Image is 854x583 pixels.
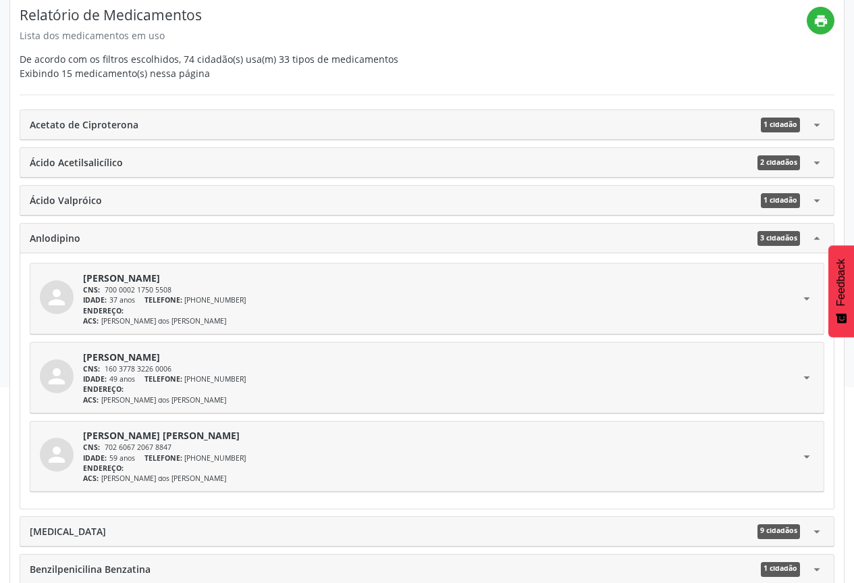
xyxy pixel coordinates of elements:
div: [PERSON_NAME] dos [PERSON_NAME] [83,474,799,484]
a: [PERSON_NAME] [83,350,160,364]
span: ACS: [83,316,99,326]
span: IDADE: [83,374,107,384]
i: arrow_drop_down [809,118,824,132]
span: 1 cidadão [761,562,800,577]
span: Ácido Valpróico [30,193,102,208]
div: De acordo com os filtros escolhidos, 74 cidadão(s) usa(m) 33 tipos de medicamentos [20,7,807,80]
span: Acetato de Ciproterona [30,118,138,132]
div: [PERSON_NAME] dos [PERSON_NAME] [83,316,799,326]
span: ACS: [83,395,99,405]
i: person [45,364,69,388]
div: 37 anos [PHONE_NUMBER] [83,295,799,305]
i: person [45,442,69,467]
i: arrow_drop_down [809,155,824,170]
span: TELEFONE: [144,374,182,384]
span: [MEDICAL_DATA] [30,524,106,539]
span: 1 cidadão [761,118,800,132]
span: 160 3778 3226 0006 [105,364,171,374]
span: 1 cidadão [761,193,800,208]
span: 3 cidadãos [757,231,800,246]
i: print [813,14,828,28]
div: 59 anos [PHONE_NUMBER] [83,453,799,463]
a: [PERSON_NAME] [83,271,160,285]
span: TELEFONE: [144,453,182,463]
i: arrow_drop_down [809,562,824,577]
span: ACS: [83,474,99,483]
span: 2 cidadãos [757,155,800,170]
span: IDADE: [83,453,107,463]
div: 49 anos [PHONE_NUMBER] [83,374,799,384]
span: Feedback [835,259,847,306]
i: arrow_drop_down [799,271,814,327]
span: CNS: [83,442,100,452]
span: Anlodipino [30,231,80,246]
span: Benzilpenicilina Benzatina [30,562,151,577]
div: Lista dos medicamentos em uso [20,28,807,43]
span: TELEFONE: [144,295,182,305]
span: 9 cidadãos [757,524,800,539]
i: arrow_drop_down [799,428,814,484]
div: Exibindo 15 medicamento(s) nessa página [20,66,807,80]
button: Feedback - Mostrar pesquisa [828,245,854,337]
span: CNS: [83,285,100,295]
i: arrow_drop_down [809,524,824,539]
span: Ácido Acetilsalicílico [30,155,123,170]
i: arrow_drop_down [809,193,824,208]
i: arrow_drop_up [809,231,824,246]
span: 702 6067 2067 8847 [105,442,171,452]
span: 700 0002 1750 5508 [105,285,171,295]
span: CNS: [83,364,100,374]
div: [PERSON_NAME] dos [PERSON_NAME] [83,395,799,405]
span: ENDEREÇO: [83,306,124,315]
h4: Relatório de Medicamentos [20,7,807,24]
i: person [45,285,69,309]
span: IDADE: [83,295,107,305]
i: arrow_drop_down [799,350,814,406]
span: ENDEREÇO: [83,384,124,394]
a: [PERSON_NAME] [PERSON_NAME] [83,428,240,442]
a: print [807,7,834,34]
span: ENDEREÇO: [83,463,124,473]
